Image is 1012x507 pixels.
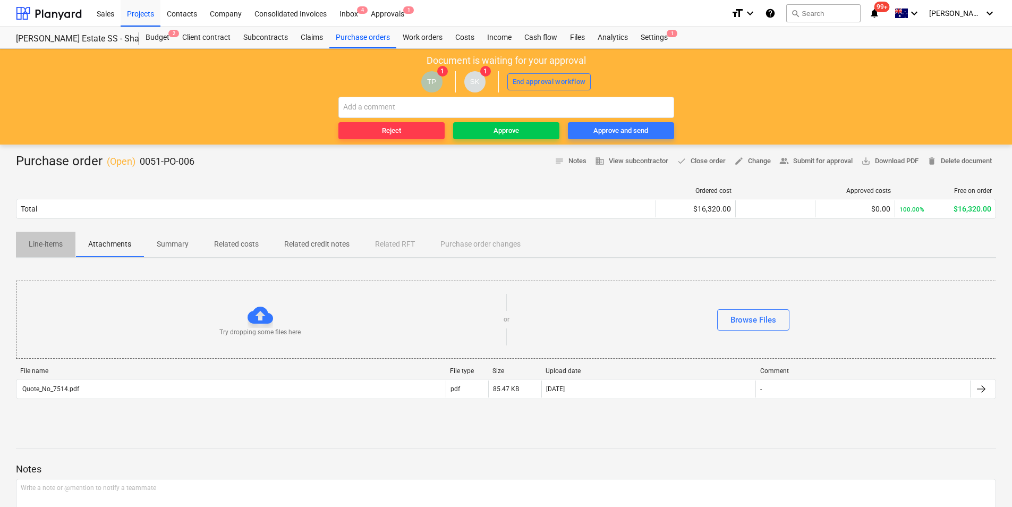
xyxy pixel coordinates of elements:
[427,78,436,86] span: TP
[449,27,481,48] a: Costs
[518,27,564,48] a: Cash flow
[899,187,992,195] div: Free on order
[21,385,79,393] div: Quote_No_7514.pdf
[744,7,756,20] i: keyboard_arrow_down
[765,7,776,20] i: Knowledge base
[595,156,605,166] span: business
[357,6,368,14] span: 4
[869,7,880,20] i: notifications
[427,54,586,67] p: Document is waiting for your approval
[16,33,126,45] div: [PERSON_NAME] Estate SS - Shade Structure
[731,7,744,20] i: format_size
[595,155,668,167] span: View subcontractor
[176,27,237,48] a: Client contract
[760,367,966,375] div: Comment
[16,463,996,476] p: Notes
[20,367,441,375] div: File name
[504,315,509,324] p: or
[214,239,259,250] p: Related costs
[107,155,135,168] p: ( Open )
[820,187,891,195] div: Approved costs
[546,367,752,375] div: Upload date
[453,122,559,139] button: Approve
[139,27,176,48] div: Budget
[237,27,294,48] a: Subcontracts
[760,385,762,393] div: -
[492,367,537,375] div: Size
[667,30,677,37] span: 1
[470,78,480,86] span: SK
[481,27,518,48] a: Income
[730,153,775,170] button: Change
[507,73,591,90] button: End approval workflow
[874,2,890,12] span: 99+
[403,6,414,14] span: 1
[734,155,771,167] span: Change
[329,27,396,48] a: Purchase orders
[88,239,131,250] p: Attachments
[421,71,443,92] div: Tejas Pawar
[983,7,996,20] i: keyboard_arrow_down
[959,456,1012,507] iframe: Chat Widget
[791,9,800,18] span: search
[157,239,189,250] p: Summary
[923,153,996,170] button: Delete document
[634,27,674,48] a: Settings1
[139,27,176,48] a: Budget2
[717,309,789,331] button: Browse Files
[673,153,730,170] button: Close order
[591,27,634,48] a: Analytics
[480,66,491,77] span: 1
[437,66,448,77] span: 1
[820,205,890,213] div: $0.00
[899,206,924,213] small: 100.00%
[677,155,726,167] span: Close order
[634,27,674,48] div: Settings
[284,239,350,250] p: Related credit notes
[591,153,673,170] button: View subcontractor
[382,125,401,137] div: Reject
[450,367,484,375] div: File type
[168,30,179,37] span: 2
[908,7,921,20] i: keyboard_arrow_down
[546,385,565,393] div: [DATE]
[857,153,923,170] button: Download PDF
[929,9,982,18] span: [PERSON_NAME]
[786,4,861,22] button: Search
[555,155,586,167] span: Notes
[564,27,591,48] a: Files
[775,153,857,170] button: Submit for approval
[927,155,992,167] span: Delete document
[593,125,648,137] div: Approve and send
[450,385,460,393] div: pdf
[396,27,449,48] a: Work orders
[464,71,486,92] div: Sean Keane
[861,156,871,166] span: save_alt
[338,97,674,118] input: Add a comment
[734,156,744,166] span: edit
[660,205,731,213] div: $16,320.00
[493,385,519,393] div: 85.47 KB
[677,156,686,166] span: done
[861,155,919,167] span: Download PDF
[513,76,586,88] div: End approval workflow
[899,205,991,213] div: $16,320.00
[494,125,519,137] div: Approve
[294,27,329,48] a: Claims
[338,122,445,139] button: Reject
[660,187,732,195] div: Ordered cost
[140,155,194,168] p: 0051-PO-006
[16,281,997,359] div: Try dropping some files hereorBrowse Files
[568,122,674,139] button: Approve and send
[779,155,853,167] span: Submit for approval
